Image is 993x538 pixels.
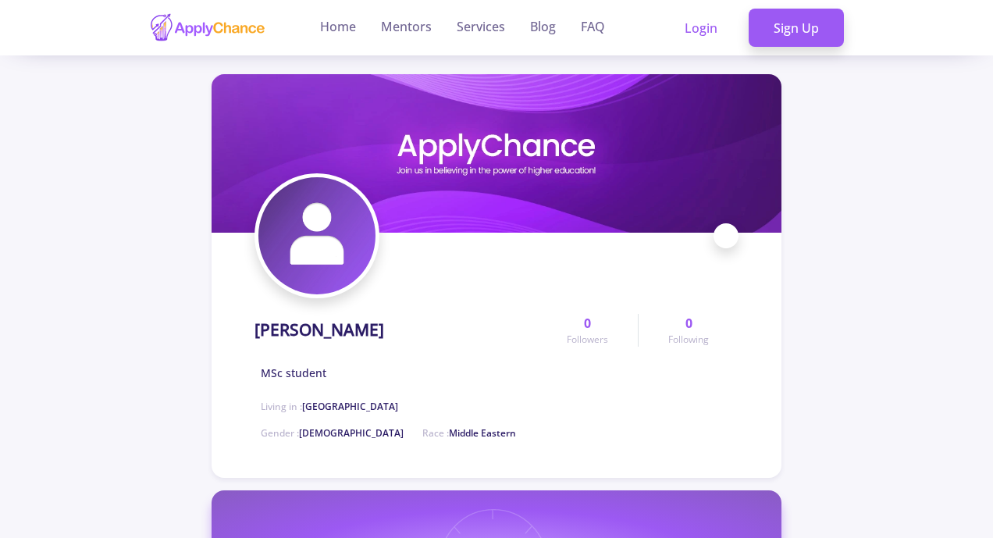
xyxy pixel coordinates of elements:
[261,400,398,413] span: Living in :
[638,314,739,347] a: 0Following
[660,9,742,48] a: Login
[537,314,638,347] a: 0Followers
[449,426,516,440] span: Middle Eastern
[302,400,398,413] span: [GEOGRAPHIC_DATA]
[668,333,709,347] span: Following
[258,177,375,294] img: soheil hadipouravatar
[299,426,404,440] span: [DEMOGRAPHIC_DATA]
[212,74,781,233] img: soheil hadipourcover image
[254,320,384,340] h1: [PERSON_NAME]
[685,314,692,333] span: 0
[749,9,844,48] a: Sign Up
[261,365,326,381] span: MSc student
[584,314,591,333] span: 0
[149,12,266,43] img: applychance logo
[422,426,516,440] span: Race :
[261,426,404,440] span: Gender :
[567,333,608,347] span: Followers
